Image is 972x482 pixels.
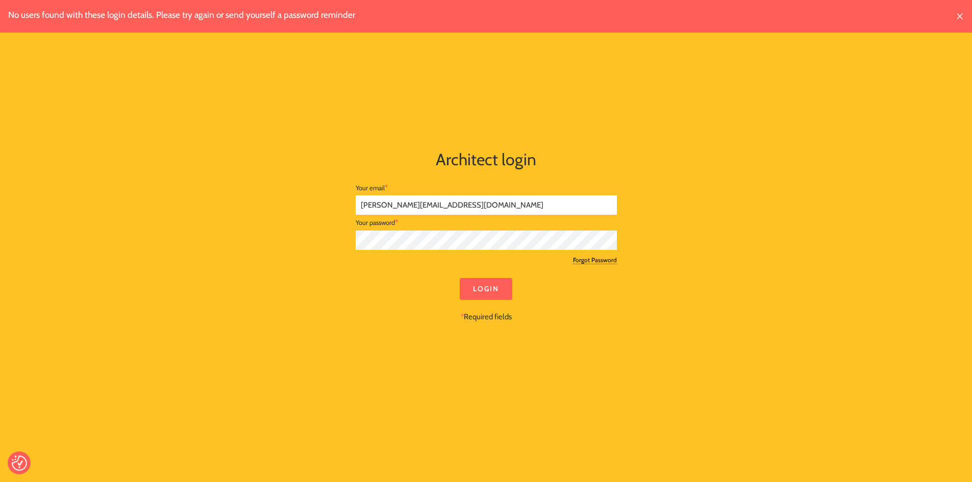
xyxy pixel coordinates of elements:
div: Your email [356,180,617,195]
h1: Architect login [233,147,739,172]
button: Consent Preferences [12,455,27,471]
a: Forgot Password [573,256,617,264]
div: Your password [356,215,617,230]
img: Close [956,12,964,20]
span: No users found with these login details. Please try again or send yourself a password reminder [8,9,355,20]
input: Login [460,278,512,300]
img: Revisit consent button [12,455,27,471]
div: Required fields [356,278,617,323]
